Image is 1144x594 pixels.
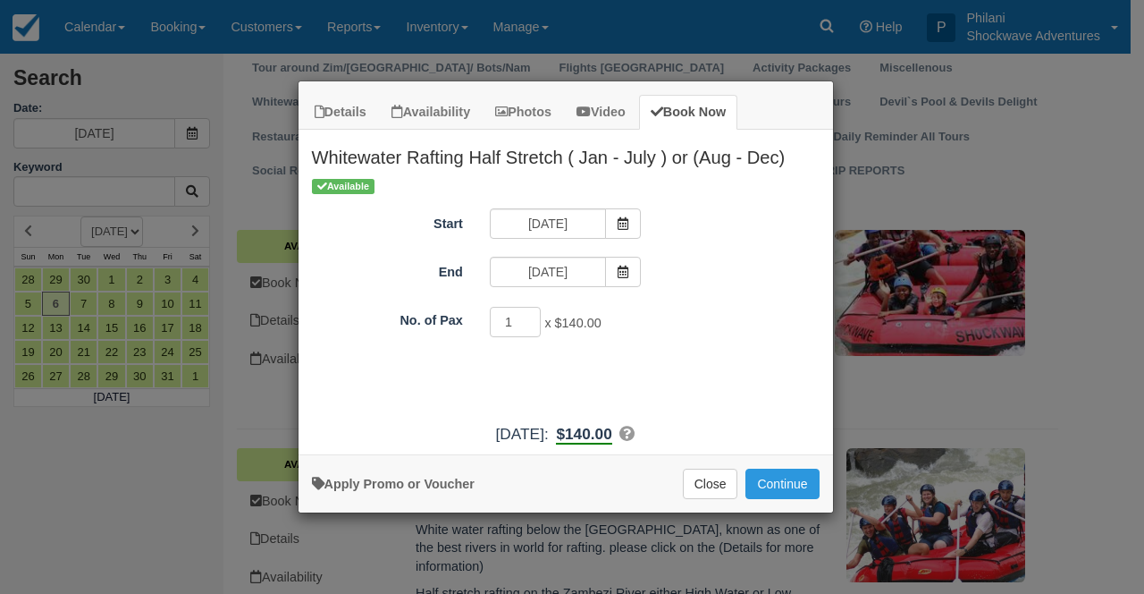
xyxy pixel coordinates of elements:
span: x $140.00 [544,316,601,330]
b: $140.00 [556,425,611,445]
label: End [299,257,476,282]
a: Availability [380,95,482,130]
div: Item Modal [299,130,833,445]
span: [DATE] [496,425,544,443]
a: Details [303,95,378,130]
a: Apply Voucher [312,477,475,491]
button: Add to Booking [745,469,819,499]
span: Available [312,179,375,194]
a: Photos [484,95,563,130]
a: Video [565,95,637,130]
h2: Whitewater Rafting Half Stretch ( Jan - July ) or (Aug - Dec) [299,130,833,176]
a: Book Now [639,95,737,130]
input: No. of Pax [490,307,542,337]
button: Close [683,469,738,499]
div: : [299,423,833,445]
label: Start [299,208,476,233]
label: No. of Pax [299,305,476,330]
